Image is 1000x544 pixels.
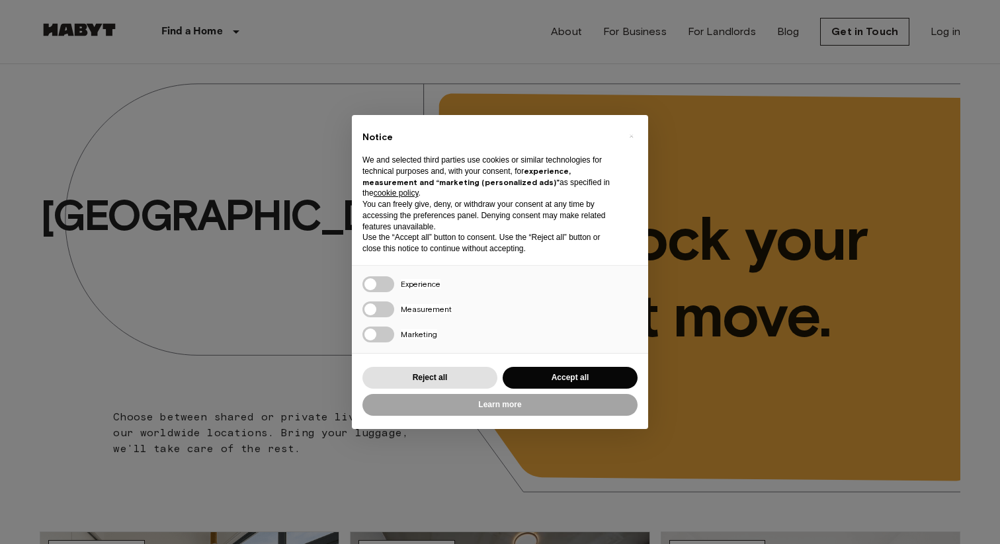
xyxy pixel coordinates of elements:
span: × [629,128,634,144]
h2: Notice [362,131,616,144]
span: Marketing [401,329,437,339]
p: You can freely give, deny, or withdraw your consent at any time by accessing the preferences pane... [362,199,616,232]
button: Close this notice [620,126,642,147]
p: Use the “Accept all” button to consent. Use the “Reject all” button or close this notice to conti... [362,232,616,254]
a: cookie policy [374,188,419,198]
strong: experience, measurement and “marketing (personalized ads)” [362,166,571,187]
p: We and selected third parties use cookies or similar technologies for technical purposes and, wit... [362,155,616,199]
button: Learn more [362,394,638,416]
span: Measurement [401,304,452,314]
span: Experience [401,279,440,289]
button: Reject all [362,367,497,389]
button: Accept all [503,367,638,389]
